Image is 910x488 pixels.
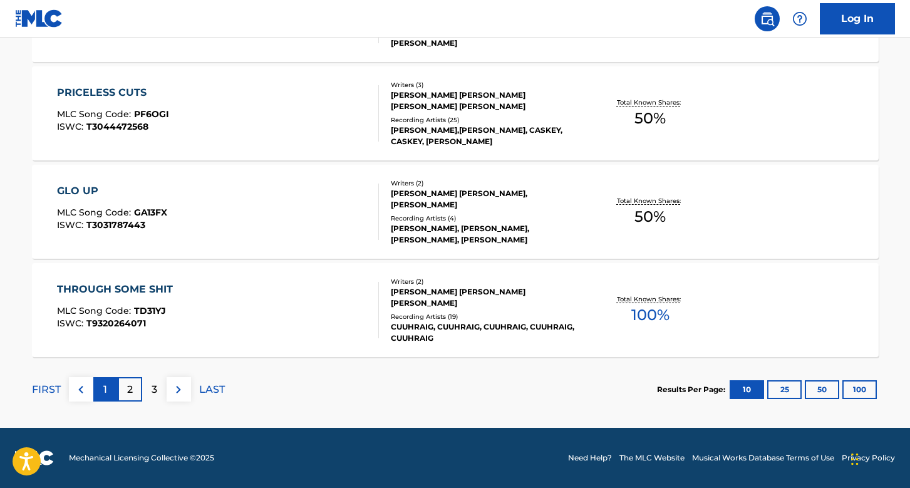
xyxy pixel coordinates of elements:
[73,382,88,397] img: left
[127,382,133,397] p: 2
[792,11,807,26] img: help
[391,321,580,344] div: CUUHRAIG, CUUHRAIG, CUUHRAIG, CUUHRAIG, CUUHRAIG
[391,277,580,286] div: Writers ( 2 )
[391,90,580,112] div: [PERSON_NAME] [PERSON_NAME] [PERSON_NAME] [PERSON_NAME]
[57,282,179,297] div: THROUGH SOME SHIT
[657,384,728,395] p: Results Per Page:
[57,219,86,231] span: ISWC :
[103,382,107,397] p: 1
[842,380,877,399] button: 100
[391,312,580,321] div: Recording Artists ( 19 )
[134,305,166,316] span: TD31YJ
[631,304,670,326] span: 100 %
[787,6,812,31] div: Help
[391,214,580,223] div: Recording Artists ( 4 )
[692,452,834,464] a: Musical Works Database Terms of Use
[32,66,879,160] a: PRICELESS CUTSMLC Song Code:PF6OGIISWC:T3044472568Writers (3)[PERSON_NAME] [PERSON_NAME] [PERSON_...
[619,452,685,464] a: The MLC Website
[755,6,780,31] a: Public Search
[730,380,764,399] button: 10
[57,85,169,100] div: PRICELESS CUTS
[767,380,802,399] button: 25
[57,305,134,316] span: MLC Song Code :
[86,219,145,231] span: T3031787443
[634,205,666,228] span: 50 %
[391,115,580,125] div: Recording Artists ( 25 )
[32,382,61,397] p: FIRST
[171,382,186,397] img: right
[134,207,167,218] span: GA13FX
[57,184,167,199] div: GLO UP
[152,382,157,397] p: 3
[617,196,684,205] p: Total Known Shares:
[842,452,895,464] a: Privacy Policy
[391,125,580,147] div: [PERSON_NAME],[PERSON_NAME], CASKEY, CASKEY, [PERSON_NAME]
[391,223,580,246] div: [PERSON_NAME], [PERSON_NAME], [PERSON_NAME], [PERSON_NAME]
[32,263,879,357] a: THROUGH SOME SHITMLC Song Code:TD31YJISWC:T9320264071Writers (2)[PERSON_NAME] [PERSON_NAME] [PERS...
[617,294,684,304] p: Total Known Shares:
[851,440,859,478] div: Drag
[634,107,666,130] span: 50 %
[760,11,775,26] img: search
[391,80,580,90] div: Writers ( 3 )
[69,452,214,464] span: Mechanical Licensing Collective © 2025
[57,318,86,329] span: ISWC :
[805,380,839,399] button: 50
[847,428,910,488] iframe: Chat Widget
[568,452,612,464] a: Need Help?
[391,179,580,188] div: Writers ( 2 )
[57,108,134,120] span: MLC Song Code :
[820,3,895,34] a: Log In
[134,108,169,120] span: PF6OGI
[86,121,148,132] span: T3044472568
[617,98,684,107] p: Total Known Shares:
[57,207,134,218] span: MLC Song Code :
[391,188,580,210] div: [PERSON_NAME] [PERSON_NAME], [PERSON_NAME]
[15,9,63,28] img: MLC Logo
[32,165,879,259] a: GLO UPMLC Song Code:GA13FXISWC:T3031787443Writers (2)[PERSON_NAME] [PERSON_NAME], [PERSON_NAME]Re...
[199,382,225,397] p: LAST
[15,450,54,465] img: logo
[57,121,86,132] span: ISWC :
[86,318,146,329] span: T9320264071
[391,286,580,309] div: [PERSON_NAME] [PERSON_NAME] [PERSON_NAME]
